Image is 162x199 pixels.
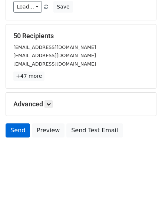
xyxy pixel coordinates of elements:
[6,123,30,137] a: Send
[13,72,44,81] a: +47 more
[13,100,149,108] h5: Advanced
[13,1,42,13] a: Load...
[125,163,162,199] iframe: Chat Widget
[13,53,96,58] small: [EMAIL_ADDRESS][DOMAIN_NAME]
[32,123,65,137] a: Preview
[13,44,96,50] small: [EMAIL_ADDRESS][DOMAIN_NAME]
[53,1,73,13] button: Save
[13,32,149,40] h5: 50 Recipients
[66,123,123,137] a: Send Test Email
[13,61,96,67] small: [EMAIL_ADDRESS][DOMAIN_NAME]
